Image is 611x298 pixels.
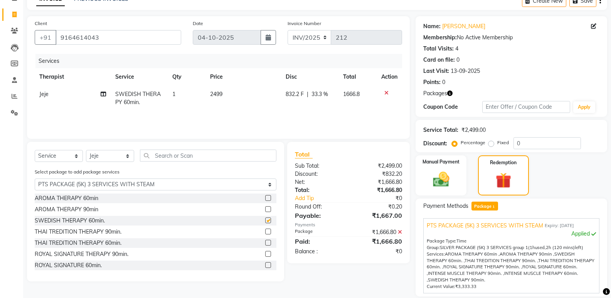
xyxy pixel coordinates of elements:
span: PTS PACKAGE (5K) 3 SERVICES WITH STEAM [427,222,543,230]
div: Discount: [289,170,348,178]
label: Percentage [461,139,485,146]
div: 4 [455,45,458,53]
span: Package [471,202,498,210]
div: Membership: [423,34,457,42]
label: Select package to add package services [35,168,120,175]
span: THAI TREDITION THERAPY 90min. , [465,258,538,263]
span: 1666.8 [343,91,360,98]
span: Payment Methods [423,202,468,210]
div: ₹1,666.80 [348,186,408,194]
th: Total [338,68,377,86]
div: Total Visits: [423,45,454,53]
span: used, left) [440,245,583,250]
input: Search or Scan [140,150,276,162]
span: Packages [423,89,447,98]
label: Client [35,20,47,27]
th: Therapist [35,68,111,86]
label: Date [193,20,203,27]
a: Add Tip [289,194,359,202]
th: Disc [281,68,338,86]
span: Current Value: [427,284,455,289]
img: _cash.svg [428,170,454,189]
th: Qty [168,68,206,86]
div: ₹1,666.80 [348,228,408,236]
div: 0 [442,78,445,86]
th: Price [205,68,281,86]
input: Search by Name/Mobile/Email/Code [56,30,181,45]
div: Payments [295,222,402,228]
div: Sub Total: [289,162,348,170]
span: SWEDISH THERAPY 60min. , [427,251,575,263]
span: AROMA THERAPY 60min , [445,251,500,257]
div: ₹1,666.80 [348,178,408,186]
span: 1 [491,205,496,209]
div: ₹1,667.00 [348,211,408,220]
span: THAI TREDITION THERAPY 60min. , [427,258,594,270]
span: Expiry: [DATE] [545,222,574,229]
div: ₹2,499.00 [348,162,408,170]
div: AROMA THERAPY 90min [35,205,98,214]
div: Card on file: [423,56,455,64]
span: ₹3,333.33 [455,284,476,289]
th: Service [111,68,168,86]
div: Last Visit: [423,67,449,75]
span: Group: [427,245,440,250]
div: Points: [423,78,441,86]
span: SWEDISH THERAPY 60min. [115,91,161,106]
span: Time [456,238,466,244]
span: Total [295,150,313,158]
div: 0 [456,56,460,64]
div: Applied [427,230,596,238]
span: 2h (120 mins) [546,245,575,250]
span: 832.2 F [286,90,304,98]
div: Balance : [289,247,348,256]
span: 1 [172,91,175,98]
span: INTENSE MUSCLE THERAPY 90min. , [428,271,504,276]
div: AROMA THERAPY 60min [35,194,98,202]
span: SWEDISH THERAPY 90min. [428,277,485,283]
input: Enter Offer / Coupon Code [482,101,570,113]
div: 13-09-2025 [451,67,480,75]
div: No Active Membership [423,34,599,42]
span: Package Type: [427,238,456,244]
div: Total: [289,186,348,194]
span: 2499 [210,91,222,98]
div: ROYAL SIGNATURE 60min. [35,261,102,269]
div: ₹0 [348,247,408,256]
span: (1h [528,245,535,250]
span: Services: [427,251,445,257]
div: ₹1,666.80 [348,237,408,246]
span: | [307,90,308,98]
div: Name: [423,22,441,30]
button: Apply [573,101,595,113]
div: Discount: [423,140,447,148]
div: SWEDISH THERAPY 60min. [35,217,105,225]
div: Coupon Code [423,103,482,111]
div: Net: [289,178,348,186]
div: ₹2,499.00 [461,126,486,134]
button: +91 [35,30,56,45]
div: ₹832.20 [348,170,408,178]
div: ₹0 [359,194,408,202]
span: SILVER PACKAGE (5K) 3 SERVICES group 1 [440,245,528,250]
div: Package [289,228,348,236]
div: Services [35,54,408,68]
div: Round Off: [289,203,348,211]
label: Manual Payment [422,158,460,165]
span: Jeje [39,91,49,98]
div: THAI TREDITION THERAPY 60min. [35,239,121,247]
th: Action [377,68,402,86]
div: Paid: [289,237,348,246]
label: Redemption [490,159,517,166]
a: [PERSON_NAME] [442,22,485,30]
div: ROYAL SIGNATURE THERAPY 90min. [35,250,128,258]
img: _gift.svg [491,171,516,190]
label: Fixed [497,139,509,146]
span: AROMA THERAPY 90min , [500,251,554,257]
label: Invoice Number [288,20,321,27]
div: Payable: [289,211,348,220]
div: Service Total: [423,126,458,134]
span: 33.3 % [311,90,328,98]
span: ROYAL SIGNATURE THERAPY 90min. , [443,264,522,269]
div: ₹0.20 [348,203,408,211]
